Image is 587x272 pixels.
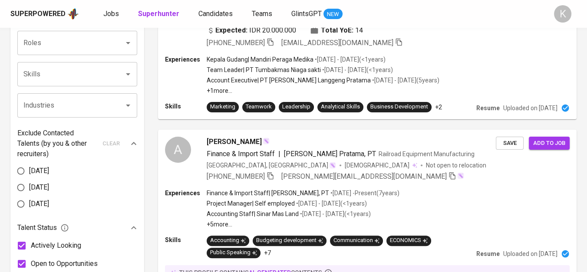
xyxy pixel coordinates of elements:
div: Communication [333,236,379,245]
b: Total YoE: [321,25,353,36]
span: Open to Opportunities [31,259,98,269]
span: Railroad Equipment Manufacturing [379,151,475,157]
button: Open [122,37,134,49]
p: Account Executive | PT [PERSON_NAME] Langgeng Pratama [207,76,371,85]
span: Add to job [533,138,565,148]
p: • [DATE] - [DATE] ( <1 years ) [299,210,371,218]
div: Business Development [370,103,428,111]
div: Analytical Skills [321,103,360,111]
span: Save [500,138,519,148]
a: Superhunter [138,9,181,20]
div: A [165,137,191,163]
p: +7 [264,249,271,257]
p: Kepala Gudang | Mandiri Peraga Medika [207,55,313,64]
a: Candidates [198,9,234,20]
b: Expected: [215,25,247,36]
span: [EMAIL_ADDRESS][DOMAIN_NAME] [281,39,393,47]
div: Talent Status [17,219,137,236]
span: NEW [323,10,343,19]
img: magic_wand.svg [263,138,270,144]
span: [PHONE_NUMBER] [207,172,265,180]
span: [PERSON_NAME] Pratama, PT [284,150,376,158]
div: ECONOMICS [390,236,428,245]
p: • [DATE] - Present ( 7 years ) [329,189,399,197]
p: +5 more ... [207,220,399,229]
p: • [DATE] - [DATE] ( <1 years ) [313,55,386,64]
p: Skills [165,102,207,111]
div: [GEOGRAPHIC_DATA], [GEOGRAPHIC_DATA] [207,161,336,170]
div: IDR 20.000.000 [207,25,296,36]
span: Finance & Import Staff [207,150,275,158]
div: Leadership [282,103,310,111]
div: Public Speaking [210,249,257,257]
span: Candidates [198,10,233,18]
p: Uploaded on [DATE] [503,104,557,112]
p: Uploaded on [DATE] [503,249,557,258]
button: Save [496,137,524,150]
span: [PERSON_NAME][EMAIL_ADDRESS][DOMAIN_NAME] [281,172,447,180]
p: Accounting Staff | Sinar Mas Land [207,210,299,218]
div: K [554,5,571,23]
span: [PHONE_NUMBER] [207,39,265,47]
p: • [DATE] - [DATE] ( <1 years ) [295,199,367,208]
p: Resume [476,249,500,258]
p: Team Leader | PT Tumbakmas Niaga sakti [207,66,321,74]
p: Project Manager | Self employed [207,199,295,208]
span: [DEMOGRAPHIC_DATA] [345,161,411,170]
p: Not open to relocation [426,161,486,170]
div: Marketing [210,103,235,111]
p: +2 [435,103,442,111]
button: Open [122,68,134,80]
a: Superpoweredapp logo [10,7,79,20]
span: Talent Status [17,223,69,233]
span: Jobs [103,10,119,18]
button: Add to job [529,137,570,150]
span: 14 [355,25,363,36]
p: Experiences [165,189,207,197]
a: Jobs [103,9,121,20]
span: GlintsGPT [291,10,322,18]
span: [DATE] [29,199,49,209]
button: Open [122,99,134,111]
span: [DATE] [29,182,49,193]
p: Exclude Contacted Talents (by you & other recruiters) [17,128,97,159]
span: [PERSON_NAME] [207,137,262,147]
p: • [DATE] - [DATE] ( 5 years ) [371,76,439,85]
p: • [DATE] - [DATE] ( <1 years ) [321,66,393,74]
span: [DATE] [29,166,49,176]
b: Superhunter [138,10,179,18]
p: Skills [165,236,207,244]
img: magic_wand.svg [457,172,464,179]
a: Teams [252,9,274,20]
p: Resume [476,104,500,112]
p: Finance & Import Staff | [PERSON_NAME], PT [207,189,329,197]
div: Exclude Contacted Talents (by you & other recruiters)clear [17,128,137,159]
span: Teams [252,10,272,18]
div: Teamwork [246,103,272,111]
a: GlintsGPT NEW [291,9,343,20]
p: +1 more ... [207,86,439,95]
span: Actively Looking [31,240,81,251]
div: Budgeting development [256,236,323,245]
div: Superpowered [10,9,66,19]
img: magic_wand.svg [329,162,336,169]
span: | [278,149,280,159]
div: Accounting [210,236,246,245]
img: app logo [67,7,79,20]
p: Experiences [165,55,207,64]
